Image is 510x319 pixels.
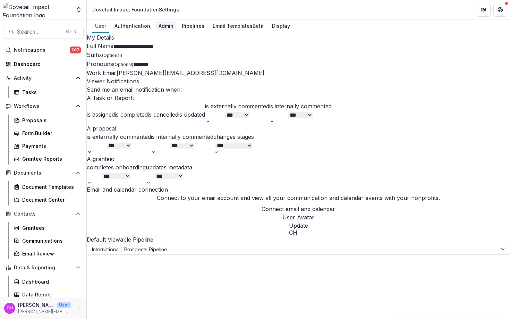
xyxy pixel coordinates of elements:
[146,164,192,171] label: updates metadata
[11,127,84,139] a: Form Builder
[57,302,71,308] p: User
[22,250,78,257] div: Email Review
[178,111,205,118] label: is updated
[18,301,54,309] p: [PERSON_NAME] [PERSON_NAME]
[11,289,84,300] a: Data Report
[179,19,207,33] a: Pipelines
[3,101,84,112] button: Open Workflows
[14,47,70,53] span: Notifications
[22,89,78,96] div: Tasks
[115,111,148,118] label: is completed
[11,194,84,205] a: Document Center
[87,133,151,140] label: is externally commented
[14,211,73,217] span: Contacts
[262,205,335,213] button: Connect email and calendar
[74,3,84,17] button: Open entity switcher
[22,196,78,203] div: Document Center
[156,19,176,33] a: Admin
[112,21,153,31] div: Authentication
[87,124,510,133] h3: A proposal:
[282,213,314,221] h2: User Avatar
[3,44,84,56] button: Notifications203
[22,142,78,150] div: Payments
[3,25,84,39] button: Search...
[87,155,510,163] h3: A grantee:
[87,111,115,118] label: is assigned
[92,19,109,33] a: User
[253,22,264,30] span: Beta
[22,224,78,232] div: Grantees
[92,21,109,31] div: User
[156,21,176,31] div: Admin
[22,183,78,191] div: Document Templates
[157,194,440,202] p: Connect to your email account and view all your communication and calendar events with your nonpr...
[3,262,84,273] button: Open Data & Reporting
[87,69,510,77] div: [PERSON_NAME][EMAIL_ADDRESS][DOMAIN_NAME]
[22,155,78,162] div: Grantee Reports
[179,21,207,31] div: Pipelines
[22,129,78,137] div: Form Builder
[113,62,133,67] span: (Optional)
[210,21,266,31] div: Email Templates
[11,235,84,246] a: Communications
[3,58,84,70] a: Dashboard
[11,140,84,152] a: Payments
[205,103,269,110] label: is externally commented
[11,276,84,287] a: Dashboard
[3,167,84,178] button: Open Documents
[22,237,78,244] div: Communications
[87,69,117,76] span: Work Email
[11,153,84,165] a: Grantee Reports
[14,60,78,68] div: Dashboard
[148,111,178,118] label: is cancelled
[477,3,491,17] button: Partners
[87,60,113,67] span: Pronouns
[70,47,81,53] span: 203
[14,103,73,109] span: Workflows
[92,6,179,13] div: Dovetail Impact Foundation Settings
[11,115,84,126] a: Proposals
[14,170,73,176] span: Documents
[87,185,510,194] h2: Email and calendar connection
[22,278,78,285] div: Dashboard
[493,3,507,17] button: Get Help
[87,33,510,42] h2: My Details
[151,133,213,140] label: is internally commented
[269,19,293,33] a: Display
[17,28,61,35] span: Search...
[3,73,84,84] button: Open Activity
[87,164,146,171] label: completes onboarding
[7,306,13,310] div: Courtney Eker Hardy
[210,19,266,33] a: Email Templates Beta
[11,248,84,259] a: Email Review
[102,53,122,58] span: (Optional)
[11,181,84,193] a: Document Templates
[289,221,308,230] button: Update
[269,103,332,110] label: is internally commented
[22,291,78,298] div: Data Report
[14,75,73,81] span: Activity
[269,21,293,31] div: Display
[87,86,182,93] span: Send me an email notification when:
[90,5,182,15] nav: breadcrumb
[74,304,82,312] button: More
[87,42,113,49] span: Full Name
[3,3,71,17] img: Dovetail Impact Foundation logo
[11,222,84,234] a: Grantees
[22,117,78,124] div: Proposals
[87,77,510,85] h2: Viewer Notifications
[18,309,71,315] p: [PERSON_NAME][EMAIL_ADDRESS][DOMAIN_NAME]
[87,51,102,58] span: Suffix
[289,230,308,235] div: Courtney Eker Hardy
[11,86,84,98] a: Tasks
[87,235,510,244] h2: Default Viewable Pipeline
[87,94,510,102] h3: A Task or Report:
[112,19,153,33] a: Authentication
[64,28,78,36] div: ⌘ + K
[14,265,73,271] span: Data & Reporting
[3,208,84,219] button: Open Contacts
[213,133,254,140] label: changes stages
